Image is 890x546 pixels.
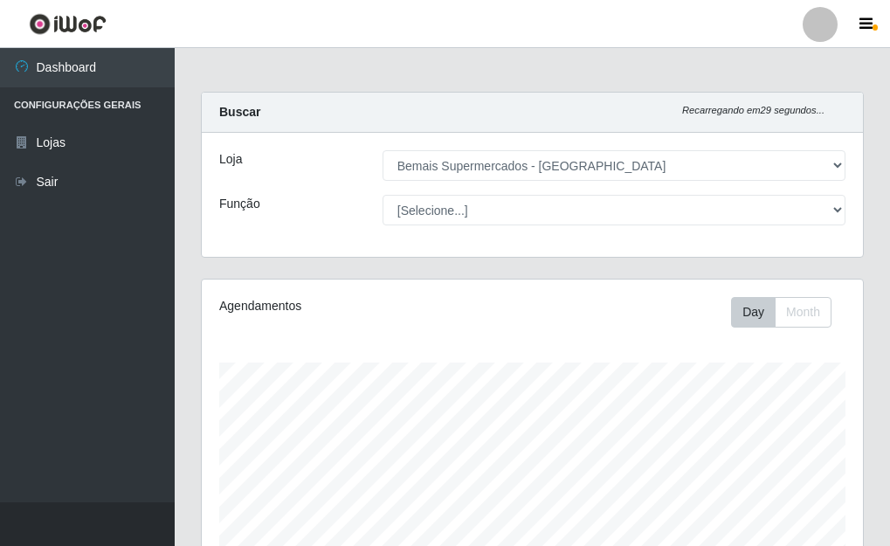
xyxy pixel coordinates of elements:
div: First group [731,297,831,328]
strong: Buscar [219,105,260,119]
img: CoreUI Logo [29,13,107,35]
button: Month [775,297,831,328]
i: Recarregando em 29 segundos... [682,105,824,115]
div: Agendamentos [219,297,465,315]
div: Toolbar with button groups [731,297,845,328]
button: Day [731,297,776,328]
label: Loja [219,150,242,169]
label: Função [219,195,260,213]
